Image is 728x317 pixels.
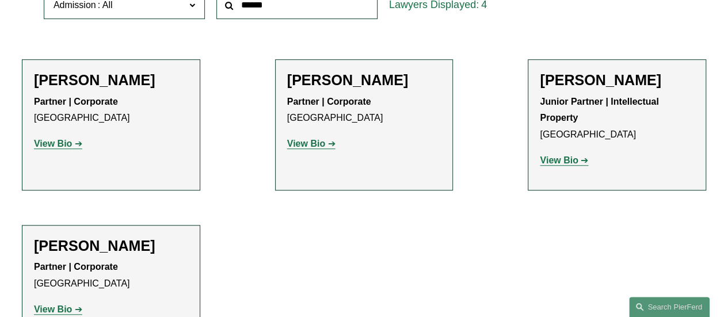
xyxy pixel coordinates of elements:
[629,297,710,317] a: Search this site
[34,262,118,272] strong: Partner | Corporate
[34,94,188,127] p: [GEOGRAPHIC_DATA]
[540,155,578,165] strong: View Bio
[287,94,441,127] p: [GEOGRAPHIC_DATA]
[287,139,336,148] a: View Bio
[34,237,188,254] h2: [PERSON_NAME]
[540,71,694,89] h2: [PERSON_NAME]
[540,97,661,123] strong: Junior Partner | Intellectual Property
[34,304,82,314] a: View Bio
[34,304,72,314] strong: View Bio
[540,94,694,143] p: [GEOGRAPHIC_DATA]
[540,155,588,165] a: View Bio
[34,97,118,106] strong: Partner | Corporate
[287,139,325,148] strong: View Bio
[34,139,72,148] strong: View Bio
[287,97,371,106] strong: Partner | Corporate
[34,259,188,292] p: [GEOGRAPHIC_DATA]
[34,71,188,89] h2: [PERSON_NAME]
[287,71,441,89] h2: [PERSON_NAME]
[34,139,82,148] a: View Bio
